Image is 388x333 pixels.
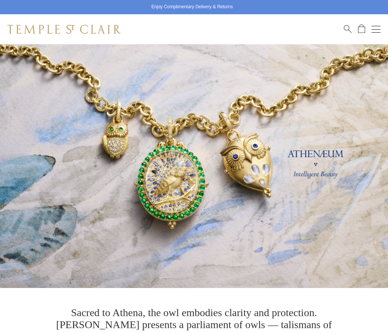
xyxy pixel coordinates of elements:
a: Open Shopping Bag [358,24,365,34]
a: Search [344,24,352,34]
p: Enjoy Complimentary Delivery & Returns [151,3,233,11]
img: Temple St. Clair [7,25,121,34]
button: Open navigation [372,25,381,34]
